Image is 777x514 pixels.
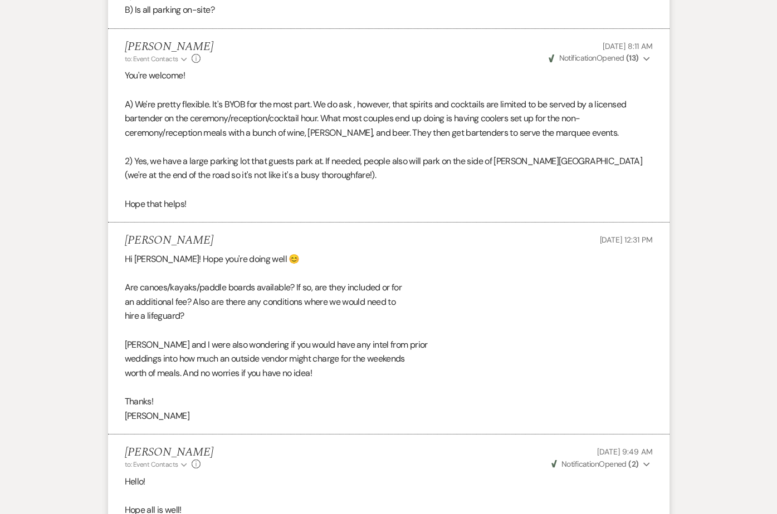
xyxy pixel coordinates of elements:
span: [DATE] 8:11 AM [603,41,652,51]
strong: ( 2 ) [628,459,638,469]
span: [DATE] 9:49 AM [597,447,652,457]
div: Hi [PERSON_NAME]! Hope you're doing well 😊 Are canoes/kayaks/paddle boards available? If so, are ... [125,252,653,423]
span: Notification [561,459,599,469]
span: Opened [551,459,639,469]
button: NotificationOpened (2) [550,458,653,470]
strong: ( 13 ) [626,53,639,63]
span: Opened [549,53,639,63]
button: NotificationOpened (13) [547,52,652,64]
span: Notification [559,53,597,63]
h5: [PERSON_NAME] [125,40,213,54]
p: You're welcome! [125,68,653,83]
p: A) We're pretty flexible. It's BYOB for the most part. We do ask , however, that spirits and cock... [125,97,653,140]
p: Hello! [125,475,653,489]
span: [DATE] 12:31 PM [600,235,653,245]
p: Hope that helps! [125,197,653,211]
button: to: Event Contacts [125,459,189,469]
p: 2) Yes, we have a large parking lot that guests park at. If needed, people also will park on the ... [125,154,653,182]
button: to: Event Contacts [125,54,189,64]
span: to: Event Contacts [125,460,178,469]
h5: [PERSON_NAME] [125,234,213,248]
h5: [PERSON_NAME] [125,446,213,459]
span: to: Event Contacts [125,55,178,63]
